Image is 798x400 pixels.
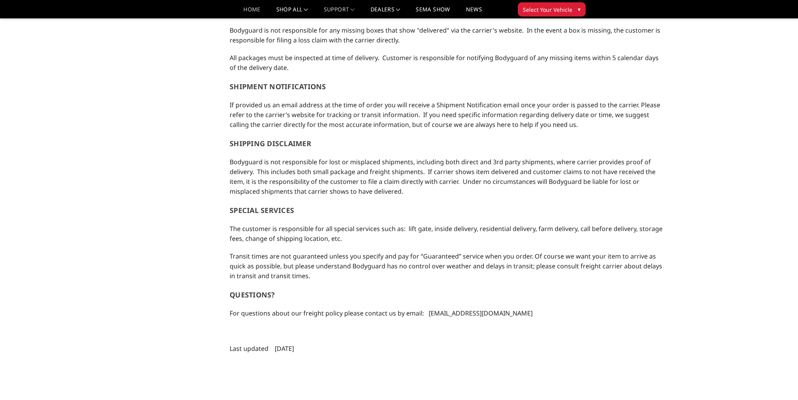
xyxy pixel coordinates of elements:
[276,7,308,18] a: shop all
[230,82,326,91] strong: SHIPMENT NOTIFICATIONS
[759,362,798,400] iframe: Chat Widget
[230,309,533,317] span: For questions about our freight policy please contact us by email: [EMAIL_ADDRESS][DOMAIN_NAME]
[243,7,260,18] a: Home
[371,7,400,18] a: Dealers
[230,26,660,44] span: Bodyguard is not responsible for any missing boxes that show "delivered" via the carrier's websit...
[324,7,355,18] a: Support
[230,252,662,280] span: Transit times are not guaranteed unless you specify and pay for “Guaranteed” service when you ord...
[230,224,663,243] span: The customer is responsible for all special services such as: lift gate, inside delivery, residen...
[230,206,294,215] strong: SPECIAL SERVICES
[230,101,660,129] span: If provided us an email address at the time of order you will receive a Shipment Notification ema...
[416,7,450,18] a: SEMA Show
[230,290,275,299] strong: QUESTIONS?
[230,158,656,196] span: Bodyguard is not responsible for lost or misplaced shipments, including both direct and 3rd party...
[230,53,659,72] span: All packages must be inspected at time of delivery. Customer is responsible for notifying Bodygua...
[518,2,586,17] button: Select Your Vehicle
[466,7,482,18] a: News
[230,139,311,148] span: SHIPPING DISCLAIMER
[230,344,294,353] span: Last updated [DATE]
[578,5,581,13] span: ▾
[523,6,572,14] span: Select Your Vehicle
